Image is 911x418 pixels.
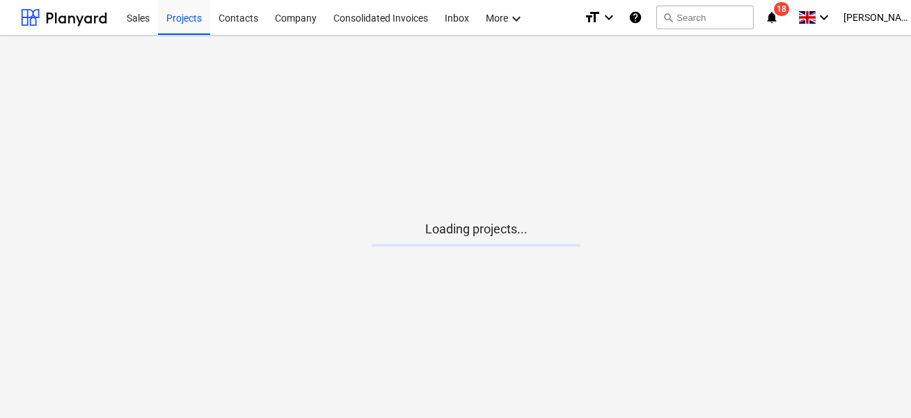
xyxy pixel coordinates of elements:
[628,9,642,26] i: Knowledge base
[816,9,832,26] i: keyboard_arrow_down
[663,12,674,23] span: search
[584,9,601,26] i: format_size
[508,10,525,27] i: keyboard_arrow_down
[774,2,789,16] span: 18
[656,6,754,29] button: Search
[765,9,779,26] i: notifications
[601,9,617,26] i: keyboard_arrow_down
[372,221,580,238] p: Loading projects...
